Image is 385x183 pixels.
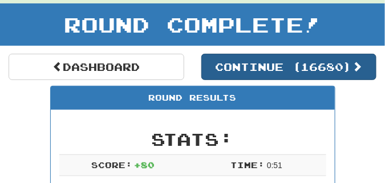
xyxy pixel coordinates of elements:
[230,160,265,170] span: Time:
[4,13,381,36] h1: Round Complete!
[51,86,335,110] div: Round Results
[267,161,282,170] span: 0 : 51
[59,130,326,149] h2: Stats:
[201,54,377,80] button: Continue (16680)
[9,54,184,80] a: Dashboard
[91,160,132,170] span: Score:
[135,160,155,170] span: + 80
